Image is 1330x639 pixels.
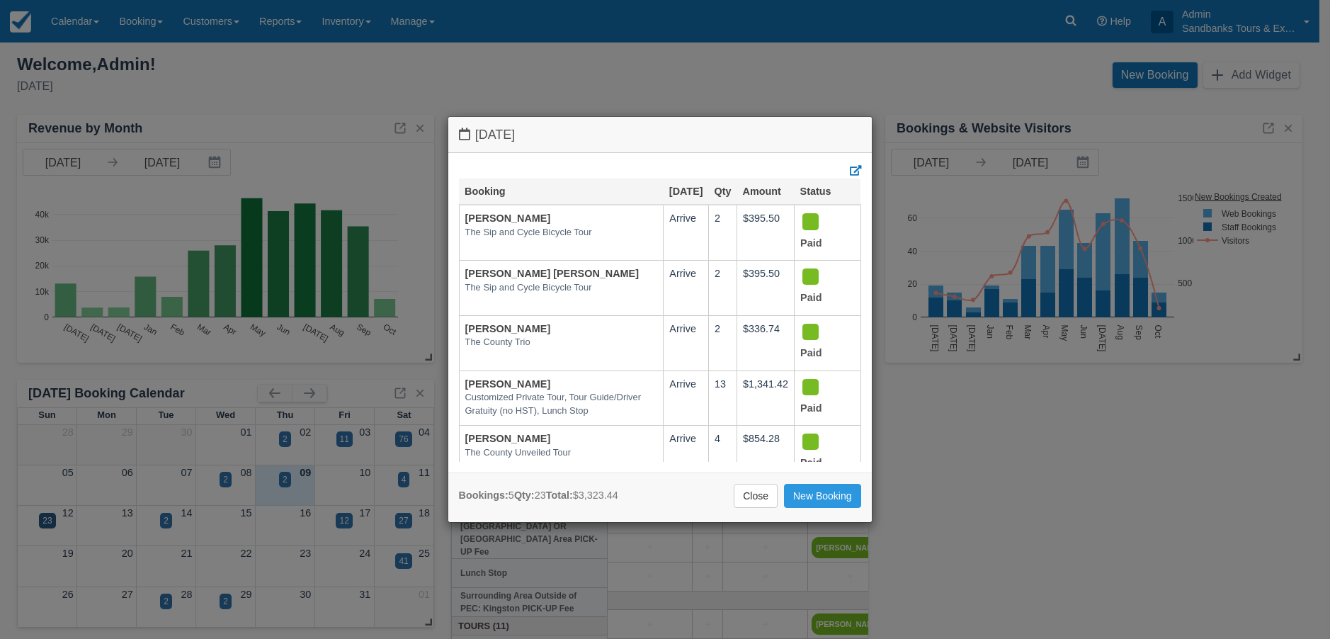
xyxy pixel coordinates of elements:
h4: [DATE] [459,128,861,142]
strong: Total: [546,490,573,501]
td: 2 [709,205,737,260]
a: [PERSON_NAME] [PERSON_NAME] [465,268,639,279]
a: [PERSON_NAME] [465,213,551,224]
a: Status [800,186,831,197]
td: Arrive [664,426,709,481]
strong: Qty: [514,490,535,501]
a: [PERSON_NAME] [465,323,551,334]
em: The Sip and Cycle Bicycle Tour [465,281,658,295]
a: [PERSON_NAME] [465,378,551,390]
div: Paid [800,266,842,310]
strong: Bookings: [459,490,508,501]
div: Paid [800,211,842,254]
div: Paid [800,322,842,365]
td: 13 [709,371,737,426]
a: [DATE] [669,186,703,197]
em: Customized Private Tour, Tour Guide/Driver Gratuity (no HST), Lunch Stop [465,391,658,417]
em: The Sip and Cycle Bicycle Tour [465,226,658,239]
td: $395.50 [737,261,795,316]
td: Arrive [664,371,709,426]
td: 2 [709,261,737,316]
em: The County Unveiled Tour [465,446,658,460]
div: Paid [800,377,842,420]
div: Paid [800,431,842,475]
a: Booking [465,186,506,197]
em: The County Trio [465,336,658,349]
td: Arrive [664,261,709,316]
a: Close [734,484,778,508]
a: [PERSON_NAME] [465,433,551,444]
td: 2 [709,315,737,371]
td: $395.50 [737,205,795,260]
td: 4 [709,426,737,481]
div: 5 23 $3,323.44 [459,488,618,503]
td: $336.74 [737,315,795,371]
a: Amount [743,186,781,197]
td: $854.28 [737,426,795,481]
a: New Booking [784,484,861,508]
td: $1,341.42 [737,371,795,426]
td: Arrive [664,205,709,260]
td: Arrive [664,315,709,371]
a: Qty [715,186,732,197]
